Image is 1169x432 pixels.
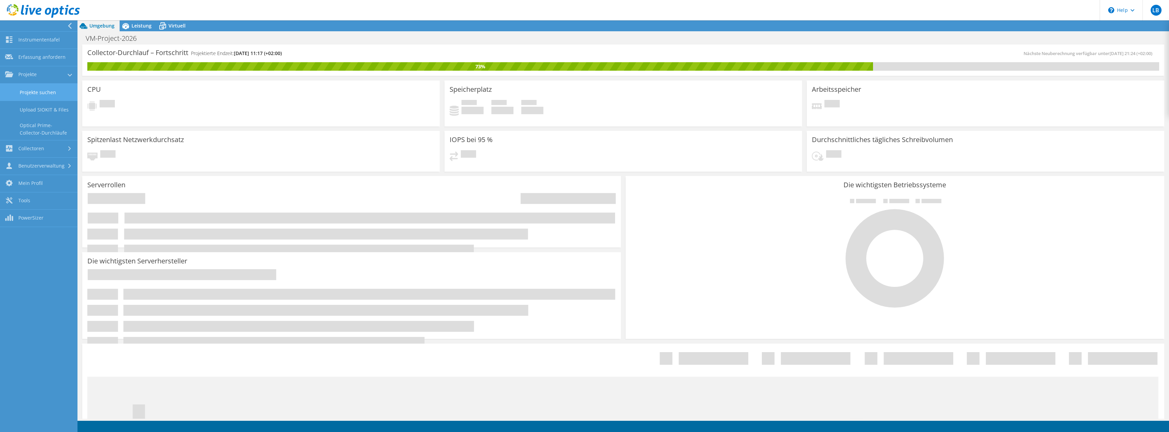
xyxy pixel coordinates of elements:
[83,35,147,42] h1: VM-Project-2026
[234,50,282,56] span: [DATE] 11:17 (+02:00)
[631,181,1159,189] h3: Die wichtigsten Betriebssysteme
[521,107,543,114] h4: 0 GiB
[87,86,101,93] h3: CPU
[1024,50,1156,56] span: Nächste Neuberechnung verfügbar unter
[169,22,186,29] span: Virtuell
[461,150,476,159] span: Ausstehend
[812,136,953,143] h3: Durchschnittliches tägliches Schreibvolumen
[100,150,116,159] span: Ausstehend
[87,181,125,189] h3: Serverrollen
[461,100,477,107] span: Belegt
[87,136,184,143] h3: Spitzenlast Netzwerkdurchsatz
[826,150,841,159] span: Ausstehend
[89,22,115,29] span: Umgebung
[521,100,537,107] span: Insgesamt
[132,22,152,29] span: Leistung
[450,86,492,93] h3: Speicherplatz
[450,136,493,143] h3: IOPS bei 95 %
[87,63,873,70] div: 73%
[1151,5,1162,16] span: LB
[87,257,187,265] h3: Die wichtigsten Serverhersteller
[491,107,513,114] h4: 0 GiB
[100,100,115,109] span: Ausstehend
[1108,7,1114,13] svg: \n
[191,50,282,57] h4: Projektierte Endzeit:
[812,86,861,93] h3: Arbeitsspeicher
[491,100,507,107] span: Verfügbar
[1110,50,1152,56] span: [DATE] 21:24 (+02:00)
[461,107,484,114] h4: 0 GiB
[824,100,840,109] span: Ausstehend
